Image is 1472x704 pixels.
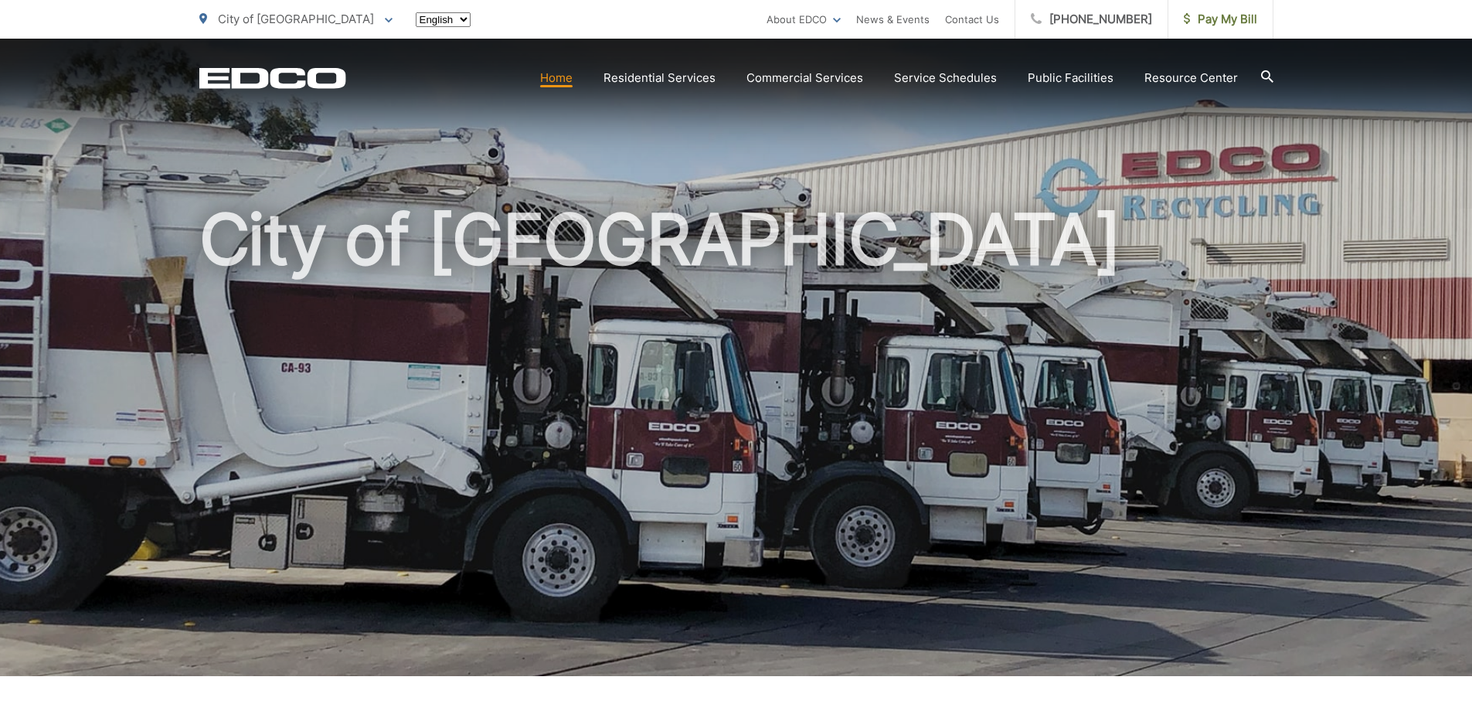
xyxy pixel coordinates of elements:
[746,69,863,87] a: Commercial Services
[1184,10,1257,29] span: Pay My Bill
[199,201,1273,690] h1: City of [GEOGRAPHIC_DATA]
[894,69,997,87] a: Service Schedules
[540,69,573,87] a: Home
[1144,69,1238,87] a: Resource Center
[199,67,346,89] a: EDCD logo. Return to the homepage.
[1028,69,1113,87] a: Public Facilities
[945,10,999,29] a: Contact Us
[416,12,471,27] select: Select a language
[856,10,930,29] a: News & Events
[767,10,841,29] a: About EDCO
[603,69,716,87] a: Residential Services
[218,12,374,26] span: City of [GEOGRAPHIC_DATA]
